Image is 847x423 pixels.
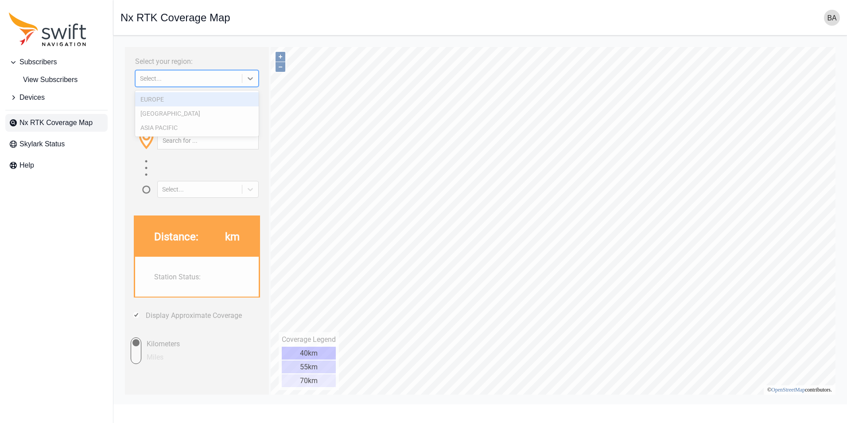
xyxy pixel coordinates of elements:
[5,135,108,153] a: Skylark Status
[824,10,840,26] img: user photo
[19,92,45,103] span: Devices
[161,332,215,345] div: 70km
[5,114,108,132] a: Nx RTK Coverage Map
[647,344,711,350] li: © contributors.
[9,74,78,85] span: View Subscribers
[5,89,108,106] button: Devices
[161,304,215,317] div: 40km
[161,318,215,331] div: 55km
[19,57,57,67] span: Subscribers
[19,160,34,171] span: Help
[120,43,840,397] iframe: RTK Map
[161,293,215,301] div: Coverage Legend
[5,157,108,174] a: Help
[19,139,65,149] span: Skylark Status
[5,71,108,89] a: View Subscribers
[19,117,93,128] span: Nx RTK Coverage Map
[120,12,230,23] h1: Nx RTK Coverage Map
[651,344,684,350] a: OpenStreetMap
[5,53,108,71] button: Subscribers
